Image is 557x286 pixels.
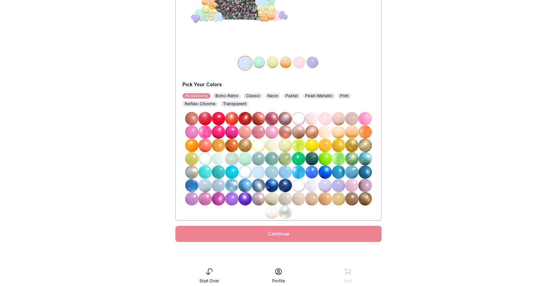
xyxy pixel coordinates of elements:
[199,278,219,284] div: Start Over
[303,93,335,99] div: Pearl-Metallic
[220,101,249,107] div: Transparent
[213,93,241,99] div: Boho-Retro
[272,278,285,284] div: Profile
[344,278,352,284] div: Cart
[182,101,218,107] div: Reflex-Chrome
[338,93,351,99] div: Print
[283,93,300,99] div: Pastel
[243,93,262,99] div: Classic
[175,226,382,242] a: Continue
[182,93,210,99] div: All Balloons
[265,93,281,99] div: Neon
[182,81,298,88] div: Pick Your Colors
